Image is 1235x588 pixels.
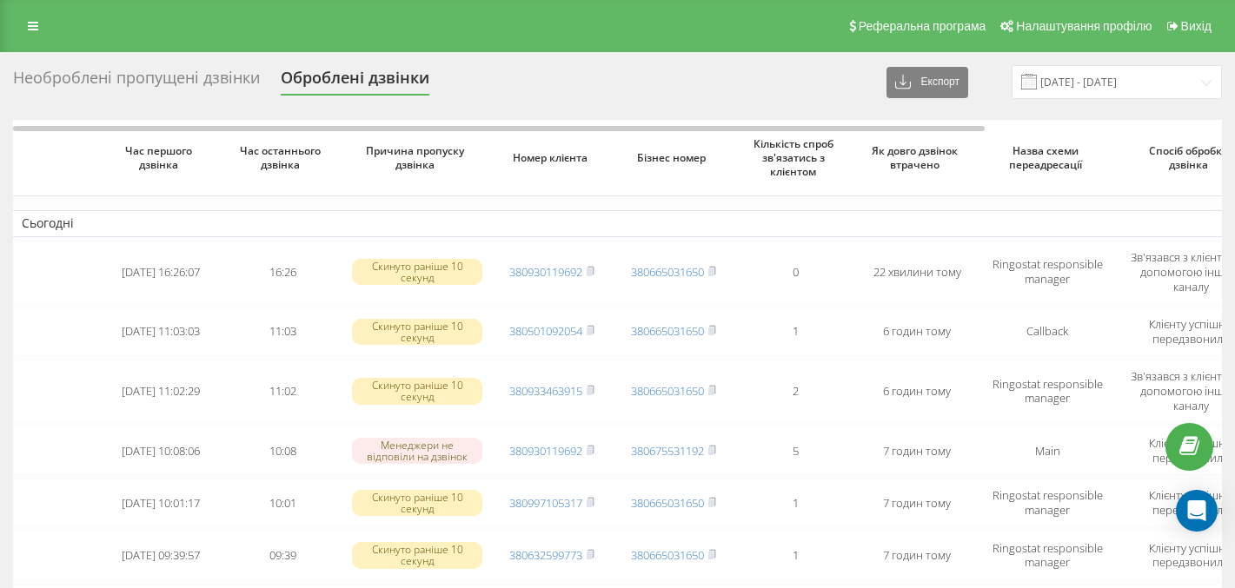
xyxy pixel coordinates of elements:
[734,360,856,423] td: 2
[1016,19,1152,33] span: Налаштування профілю
[856,426,978,475] td: 7 годин тому
[978,360,1117,423] td: Ringostat responsible manager
[352,542,482,568] div: Скинуто раніше 10 секунд
[1181,19,1212,33] span: Вихід
[856,360,978,423] td: 6 годин тому
[222,426,343,475] td: 10:08
[509,547,582,563] a: 380632599773
[100,241,222,304] td: [DATE] 16:26:07
[856,241,978,304] td: 22 хвилини тому
[100,360,222,423] td: [DATE] 11:02:29
[631,383,704,399] a: 380665031650
[748,137,842,178] span: Кількість спроб зв'язатись з клієнтом
[886,67,968,98] button: Експорт
[631,323,704,339] a: 380665031650
[734,307,856,356] td: 1
[993,144,1102,171] span: Назва схеми переадресації
[114,144,208,171] span: Час першого дзвінка
[509,443,582,459] a: 380930119692
[13,69,260,96] div: Необроблені пропущені дзвінки
[856,479,978,527] td: 7 годин тому
[100,531,222,579] td: [DATE] 09:39:57
[859,19,986,33] span: Реферальна програма
[856,531,978,579] td: 7 годин тому
[978,307,1117,356] td: Callback
[222,360,343,423] td: 11:02
[1176,490,1218,532] div: Open Intercom Messenger
[352,438,482,464] div: Менеджери не відповіли на дзвінок
[631,264,704,280] a: 380665031650
[734,241,856,304] td: 0
[222,307,343,356] td: 11:03
[978,241,1117,304] td: Ringostat responsible manager
[352,490,482,516] div: Скинуто раніше 10 секунд
[978,479,1117,527] td: Ringostat responsible manager
[352,319,482,345] div: Скинуто раніше 10 секунд
[281,69,429,96] div: Оброблені дзвінки
[627,151,720,165] span: Бізнес номер
[631,495,704,511] a: 380665031650
[870,144,964,171] span: Як довго дзвінок втрачено
[352,378,482,404] div: Скинуто раніше 10 секунд
[734,531,856,579] td: 1
[509,495,582,511] a: 380997105317
[509,323,582,339] a: 380501092054
[631,443,704,459] a: 380675531192
[352,259,482,285] div: Скинуто раніше 10 секунд
[856,307,978,356] td: 6 годин тому
[631,547,704,563] a: 380665031650
[509,383,582,399] a: 380933463915
[978,426,1117,475] td: Main
[978,531,1117,579] td: Ringostat responsible manager
[100,426,222,475] td: [DATE] 10:08:06
[505,151,599,165] span: Номер клієнта
[734,479,856,527] td: 1
[222,531,343,579] td: 09:39
[236,144,329,171] span: Час останнього дзвінка
[222,241,343,304] td: 16:26
[359,144,476,171] span: Причина пропуску дзвінка
[509,264,582,280] a: 380930119692
[100,479,222,527] td: [DATE] 10:01:17
[100,307,222,356] td: [DATE] 11:03:03
[734,426,856,475] td: 5
[222,479,343,527] td: 10:01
